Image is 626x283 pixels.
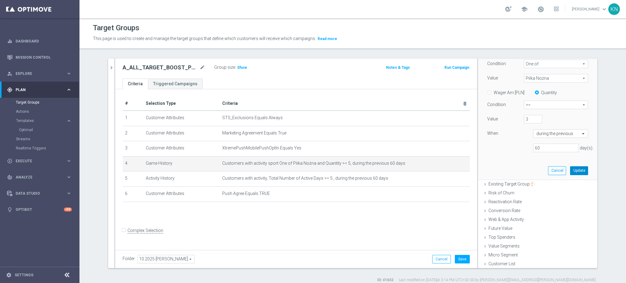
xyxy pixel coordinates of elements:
button: lightbulb Optibot +10 [7,207,72,212]
td: 3 [123,141,143,156]
button: person_search Explore keyboard_arrow_right [7,71,72,76]
td: 1 [123,111,143,126]
a: Triggered Campaigns [148,79,203,89]
span: Push Agree Equals TRUE [222,191,270,196]
span: Data Studio [16,192,66,195]
div: Mission Control [7,49,72,65]
label: : [235,65,236,70]
td: 2 [123,126,143,141]
span: Marketing Agreement Equals True [222,130,286,136]
span: Customers with activity, Total Number of Active Days >= 5 , during the previous 60 days [222,176,388,181]
i: keyboard_arrow_right [66,190,72,196]
div: Target Groups [16,98,79,107]
td: Customer Attributes [143,111,220,126]
div: Actions [16,107,79,116]
div: Plan [7,87,66,93]
td: 6 [123,186,143,202]
a: Mission Control [16,49,72,65]
i: keyboard_arrow_right [66,118,72,124]
i: mode_edit [200,64,205,71]
span: Execute [16,159,66,163]
i: equalizer [7,39,13,44]
label: ID: 41632 [377,277,393,283]
div: Explore [7,71,66,76]
div: Dashboard [7,33,72,49]
div: +10 [64,208,72,211]
td: 5 [123,171,143,187]
span: This page is used to create and manage the target groups that define which customers will receive... [93,36,316,41]
span: Value Segments [488,244,520,248]
i: track_changes [7,175,13,180]
button: Cancel [548,166,566,175]
label: Last modified on [DATE] at 3:14 PM UTC+02:00 by [PERSON_NAME][EMAIL_ADDRESS][PERSON_NAME][DOMAIN_... [399,277,596,283]
span: Micro Segment [488,252,518,257]
label: Quantity [541,90,557,95]
button: Save [455,255,470,263]
a: Criteria [123,79,148,89]
div: Optimail [19,125,79,134]
span: Customer List [488,261,515,266]
button: Notes & Tags [385,64,411,71]
ng-select: during the previous [533,129,588,138]
span: Plan [16,88,66,92]
button: play_circle_outline Execute keyboard_arrow_right [7,159,72,164]
a: [PERSON_NAME]keyboard_arrow_down [571,5,608,14]
span: keyboard_arrow_down [601,6,608,13]
i: person_search [7,71,13,76]
label: When [487,130,498,136]
a: Actions [16,109,64,114]
span: Analyze [16,175,66,179]
label: Complex Selection [127,228,163,233]
th: # [123,97,143,111]
td: Game History [143,156,220,171]
span: Show [237,65,247,70]
div: Optibot [7,201,72,218]
button: Cancel [432,255,451,263]
button: Update [570,166,588,175]
td: Customer Attributes [143,141,220,156]
a: Optibot [16,201,64,218]
button: track_changes Analyze keyboard_arrow_right [7,175,72,180]
button: Data Studio keyboard_arrow_right [7,191,72,196]
i: gps_fixed [7,87,13,93]
button: Templates keyboard_arrow_right [16,118,72,123]
h1: Target Groups [93,24,139,32]
i: chevron_right [109,65,114,71]
label: Condition [487,61,506,66]
span: Top Spenders [488,235,515,240]
span: Templates [16,119,60,123]
span: Risk of Churn [488,190,514,195]
span: XtremePushMobilePushOptIn Equals Yes [222,145,301,151]
i: settings [6,272,12,278]
div: Data Studio [7,191,66,196]
div: gps_fixed Plan keyboard_arrow_right [7,87,72,92]
button: chevron_right [108,59,114,77]
a: Optimail [19,127,64,132]
td: Customer Attributes [143,186,220,202]
a: Dashboard [16,33,72,49]
a: Streams [16,137,64,141]
div: Realtime Triggers [16,144,79,153]
button: Mission Control [7,55,72,60]
i: keyboard_arrow_right [66,71,72,76]
i: lightbulb [7,207,13,212]
div: Analyze [7,175,66,180]
i: keyboard_arrow_right [66,158,72,164]
div: KN [608,3,620,15]
label: Condition [487,102,506,107]
span: day(s). [580,145,593,150]
a: Target Groups [16,100,64,105]
button: equalizer Dashboard [7,39,72,44]
td: Customer Attributes [143,126,220,141]
i: keyboard_arrow_right [66,87,72,93]
a: Realtime Triggers [16,146,64,151]
i: delete_forever [462,101,467,106]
